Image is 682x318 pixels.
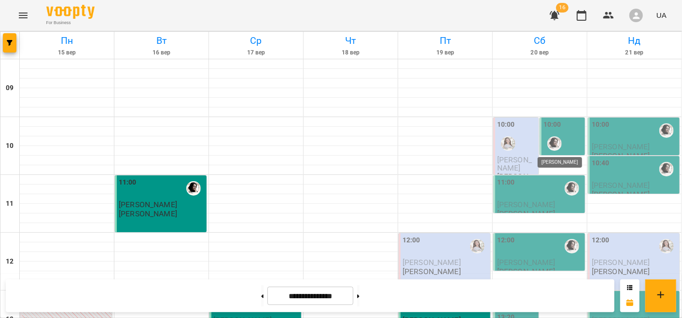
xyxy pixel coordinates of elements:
[119,200,177,209] span: [PERSON_NAME]
[592,235,610,246] label: 12:00
[547,136,562,151] img: Аліна
[119,210,177,218] p: [PERSON_NAME]
[592,181,650,190] span: [PERSON_NAME]
[12,4,35,27] button: Menu
[497,172,537,189] p: [PERSON_NAME]
[497,267,556,276] p: [PERSON_NAME]
[497,177,515,188] label: 11:00
[46,5,95,19] img: Voopty Logo
[592,190,650,199] p: [PERSON_NAME]
[403,258,461,267] span: [PERSON_NAME]
[592,119,610,130] label: 10:00
[400,48,491,57] h6: 19 вер
[659,162,674,176] img: Аліна
[46,20,95,26] span: For Business
[6,83,14,93] h6: 09
[186,181,201,196] img: Аліна
[116,48,207,57] h6: 16 вер
[543,119,561,130] label: 10:00
[21,33,112,48] h6: Пн
[403,235,420,246] label: 12:00
[403,267,461,276] p: [PERSON_NAME]
[494,48,585,57] h6: 20 вер
[592,258,650,267] span: [PERSON_NAME]
[116,33,207,48] h6: Вт
[592,152,650,160] p: [PERSON_NAME]
[6,199,14,209] h6: 11
[592,142,650,151] span: [PERSON_NAME]
[494,33,585,48] h6: Сб
[653,6,670,24] button: UA
[210,48,302,57] h6: 17 вер
[305,33,396,48] h6: Чт
[656,10,667,20] span: UA
[497,235,515,246] label: 12:00
[592,158,610,169] label: 10:40
[210,33,302,48] h6: Ср
[589,48,680,57] h6: 21 вер
[659,239,674,253] img: Наталя
[497,155,532,172] span: [PERSON_NAME]
[497,210,556,218] p: [PERSON_NAME]
[592,267,650,276] p: [PERSON_NAME]
[400,33,491,48] h6: Пт
[501,136,515,151] img: Наталя
[6,141,14,151] h6: 10
[305,48,396,57] h6: 18 вер
[543,155,578,172] span: [PERSON_NAME]
[659,123,674,138] img: Аліна
[565,181,579,196] img: Аліна
[556,3,569,13] span: 16
[497,119,515,130] label: 10:00
[470,239,485,253] img: Наталя
[497,200,556,209] span: [PERSON_NAME]
[497,258,556,267] span: [PERSON_NAME]
[21,48,112,57] h6: 15 вер
[589,33,680,48] h6: Нд
[565,239,579,253] img: Аліна
[119,177,137,188] label: 11:00
[6,256,14,267] h6: 12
